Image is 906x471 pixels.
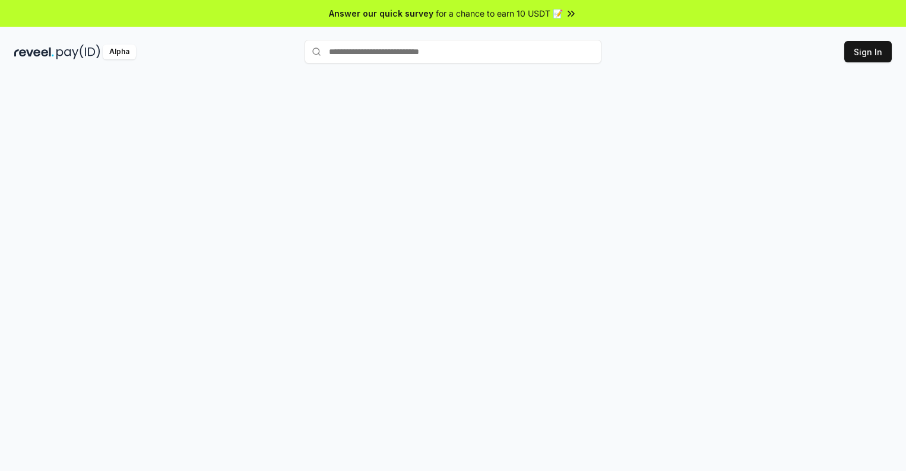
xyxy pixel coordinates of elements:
[329,7,433,20] span: Answer our quick survey
[436,7,563,20] span: for a chance to earn 10 USDT 📝
[56,45,100,59] img: pay_id
[14,45,54,59] img: reveel_dark
[844,41,892,62] button: Sign In
[103,45,136,59] div: Alpha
